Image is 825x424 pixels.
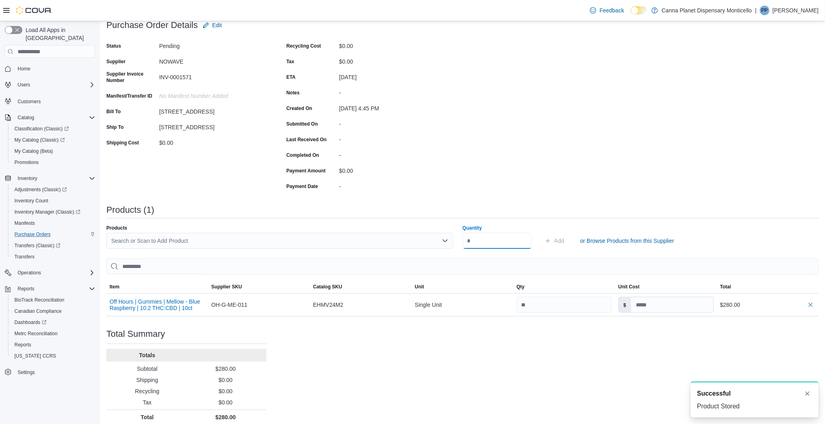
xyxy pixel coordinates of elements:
[11,230,95,239] span: Purchase Orders
[159,40,266,49] div: Pending
[18,114,34,121] span: Catalog
[577,233,677,249] button: or Browse Products from this Supplier
[211,300,247,310] span: OH-G-ME-011
[106,20,198,30] h3: Purchase Order Details
[339,118,446,127] div: -
[697,389,812,398] div: Notification
[618,284,639,290] span: Unit Cost
[16,6,52,14] img: Cova
[11,318,95,327] span: Dashboards
[2,267,98,278] button: Operations
[760,6,769,15] div: Parth Patel
[18,98,41,105] span: Customers
[14,174,95,183] span: Inventory
[14,353,56,359] span: [US_STATE] CCRS
[339,86,446,96] div: -
[697,389,731,398] span: Successful
[8,240,98,251] a: Transfers (Classic)
[14,268,44,278] button: Operations
[14,284,95,294] span: Reports
[8,157,98,168] button: Promotions
[11,218,38,228] a: Manifests
[11,340,34,350] a: Reports
[106,71,156,84] label: Supplier Invoice Number
[18,369,35,376] span: Settings
[5,60,95,399] nav: Complex example
[803,389,812,398] button: Dismiss toast
[286,74,296,80] label: ETA
[412,297,513,313] div: Single Unit
[541,233,567,249] button: Add
[2,79,98,90] button: Users
[11,196,95,206] span: Inventory Count
[14,97,44,106] a: Customers
[14,342,31,348] span: Reports
[11,295,95,305] span: BioTrack Reconciliation
[18,66,30,72] span: Home
[18,286,34,292] span: Reports
[14,186,67,193] span: Adjustments (Classic)
[8,350,98,362] button: [US_STATE] CCRS
[11,218,95,228] span: Manifests
[11,329,95,338] span: Metrc Reconciliation
[11,351,95,361] span: Washington CCRS
[310,280,412,293] button: Catalog SKU
[200,17,225,33] button: Edit
[773,6,819,15] p: [PERSON_NAME]
[8,229,98,240] button: Purchase Orders
[14,220,35,226] span: Manifests
[14,113,95,122] span: Catalog
[2,366,98,378] button: Settings
[106,93,152,99] label: Manifest/Transfer ID
[11,230,54,239] a: Purchase Orders
[8,294,98,306] button: BioTrack Reconciliation
[11,295,68,305] a: BioTrack Reconciliation
[720,284,731,290] span: Total
[14,297,64,303] span: BioTrack Reconciliation
[8,306,98,317] button: Canadian Compliance
[2,95,98,107] button: Customers
[14,367,95,377] span: Settings
[11,329,61,338] a: Metrc Reconciliation
[697,402,812,411] div: Product Stored
[14,284,38,294] button: Reports
[14,368,38,377] a: Settings
[8,317,98,328] a: Dashboards
[14,330,58,337] span: Metrc Reconciliation
[11,135,68,145] a: My Catalog (Classic)
[554,237,564,245] span: Add
[8,134,98,146] a: My Catalog (Classic)
[11,318,50,327] a: Dashboards
[14,96,95,106] span: Customers
[14,231,51,238] span: Purchase Orders
[159,71,266,80] div: INV-0001571
[313,284,342,290] span: Catalog SKU
[8,251,98,262] button: Transfers
[8,218,98,229] button: Manifests
[110,284,120,290] span: Item
[14,268,95,278] span: Operations
[615,280,717,293] button: Unit Cost
[580,237,674,245] span: or Browse Products from this Supplier
[286,183,318,190] label: Payment Date
[106,124,124,130] label: Ship To
[14,113,37,122] button: Catalog
[212,21,222,29] span: Edit
[106,329,165,339] h3: Total Summary
[188,387,263,395] p: $0.00
[106,108,121,115] label: Bill To
[286,43,321,49] label: Recycling Cost
[339,40,446,49] div: $0.00
[18,175,37,182] span: Inventory
[463,225,482,231] label: Quantity
[106,205,154,215] h3: Products (1)
[18,270,41,276] span: Operations
[8,123,98,134] a: Classification (Classic)
[159,136,266,146] div: $0.00
[8,184,98,195] a: Adjustments (Classic)
[2,283,98,294] button: Reports
[11,241,95,250] span: Transfers (Classic)
[8,328,98,339] button: Metrc Reconciliation
[14,209,80,215] span: Inventory Manager (Classic)
[14,64,95,74] span: Home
